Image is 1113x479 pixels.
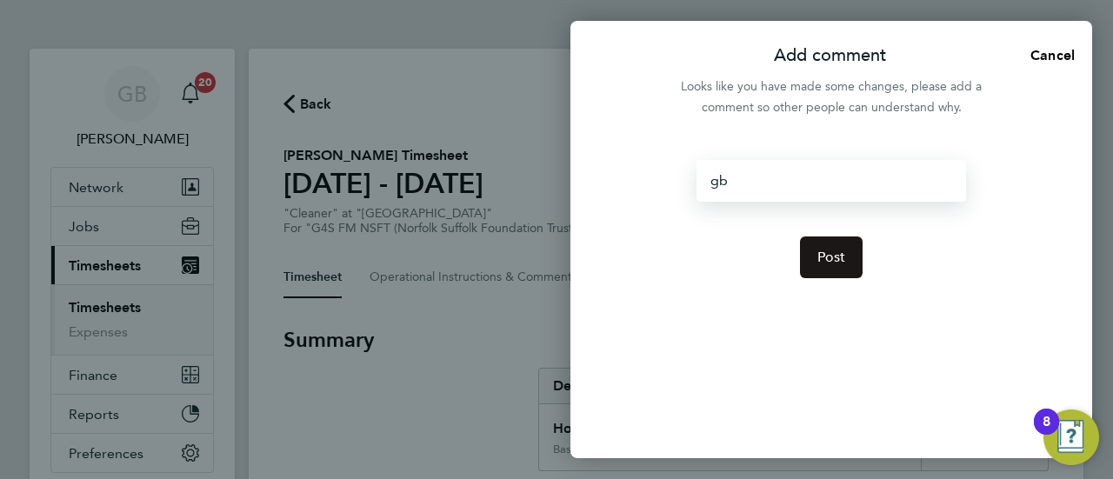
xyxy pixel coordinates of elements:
[1043,422,1050,444] div: 8
[1003,38,1092,73] button: Cancel
[696,160,965,202] div: gb
[774,43,886,68] p: Add comment
[800,236,863,278] button: Post
[817,249,846,266] span: Post
[1025,47,1075,63] span: Cancel
[671,77,991,118] div: Looks like you have made some changes, please add a comment so other people can understand why.
[1043,409,1099,465] button: Open Resource Center, 8 new notifications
